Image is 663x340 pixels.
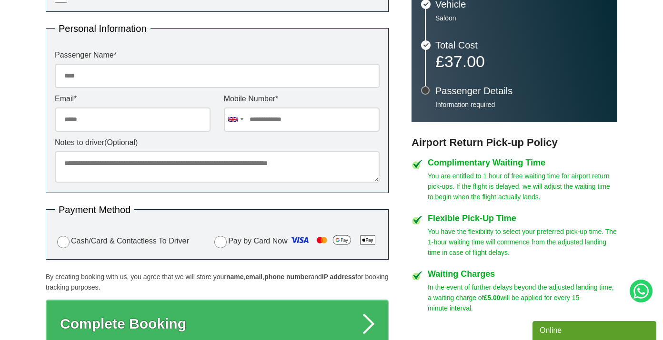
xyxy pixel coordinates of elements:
p: By creating booking with us, you agree that we will store your , , and for booking tracking purpo... [46,272,389,292]
strong: name [226,273,244,281]
label: Passenger Name [55,51,380,59]
strong: £5.00 [484,294,501,301]
h4: Complimentary Waiting Time [428,158,617,167]
label: Pay by Card Now [212,233,380,251]
legend: Personal Information [55,24,151,33]
input: Cash/Card & Contactless To Driver [57,236,70,248]
p: You have the flexibility to select your preferred pick-up time. The 1-hour waiting time will comm... [428,226,617,258]
h3: Passenger Details [435,86,608,96]
h3: Total Cost [435,40,608,50]
p: Information required [435,100,608,109]
h3: Airport Return Pick-up Policy [412,136,617,149]
p: You are entitled to 1 hour of free waiting time for airport return pick-ups. If the flight is del... [428,171,617,202]
span: (Optional) [104,138,138,146]
strong: IP address [322,273,356,281]
p: £ [435,55,608,68]
label: Email [55,95,211,103]
p: In the event of further delays beyond the adjusted landing time, a waiting charge of will be appl... [428,282,617,313]
input: Pay by Card Now [214,236,227,248]
legend: Payment Method [55,205,134,214]
strong: email [245,273,262,281]
label: Mobile Number [224,95,380,103]
span: 37.00 [444,52,485,70]
div: United Kingdom: +44 [224,108,246,131]
label: Notes to driver [55,139,380,146]
iframe: chat widget [532,319,658,340]
strong: phone number [264,273,311,281]
p: Saloon [435,14,608,22]
h4: Waiting Charges [428,270,617,278]
label: Cash/Card & Contactless To Driver [55,234,189,248]
h4: Flexible Pick-Up Time [428,214,617,223]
